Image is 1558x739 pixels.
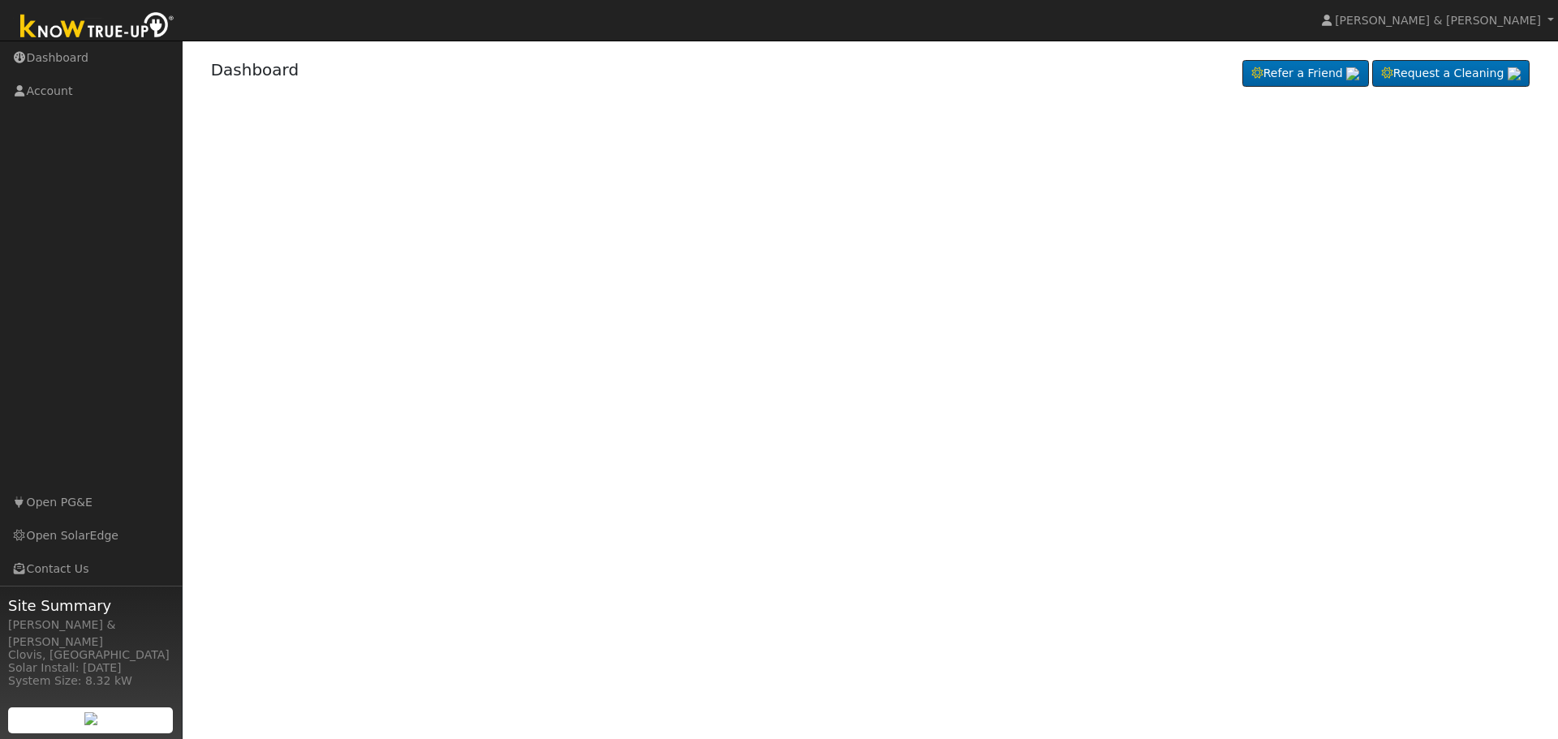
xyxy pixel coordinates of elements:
a: Dashboard [211,60,299,79]
div: [PERSON_NAME] & [PERSON_NAME] [8,617,174,651]
div: Solar Install: [DATE] [8,660,174,677]
img: retrieve [1346,67,1359,80]
div: Clovis, [GEOGRAPHIC_DATA] [8,647,174,664]
img: retrieve [1508,67,1521,80]
img: Know True-Up [12,9,183,45]
span: Site Summary [8,595,174,617]
a: Refer a Friend [1242,60,1369,88]
a: Request a Cleaning [1372,60,1530,88]
div: System Size: 8.32 kW [8,672,174,690]
span: [PERSON_NAME] & [PERSON_NAME] [1335,14,1541,27]
img: retrieve [84,712,97,725]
